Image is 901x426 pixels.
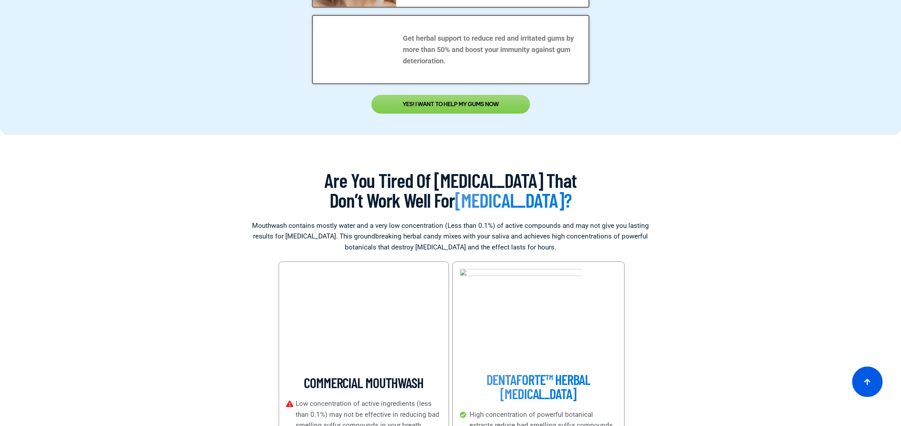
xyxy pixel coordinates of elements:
h2: COMMERCIAL MOUTHWASH [286,375,441,390]
h2: Are you tired of [MEDICAL_DATA] that don’t work well for [249,170,652,210]
b: Get herbal support to reduce red and irritated gums by more than 50% and boost your immunity agai... [403,34,574,65]
span: YES! I WANT TO HELP MY GUMS NOW [403,100,499,108]
p: Mouthwash contains mostly water and a very low concentration (Less than 0.1%) of active compounds... [249,220,652,253]
span: DENTAFORTE™ HERBAL [MEDICAL_DATA] [486,371,591,402]
span: [MEDICAL_DATA]? [455,188,571,212]
a: YES! I WANT TO HELP MY GUMS NOW [371,95,530,113]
